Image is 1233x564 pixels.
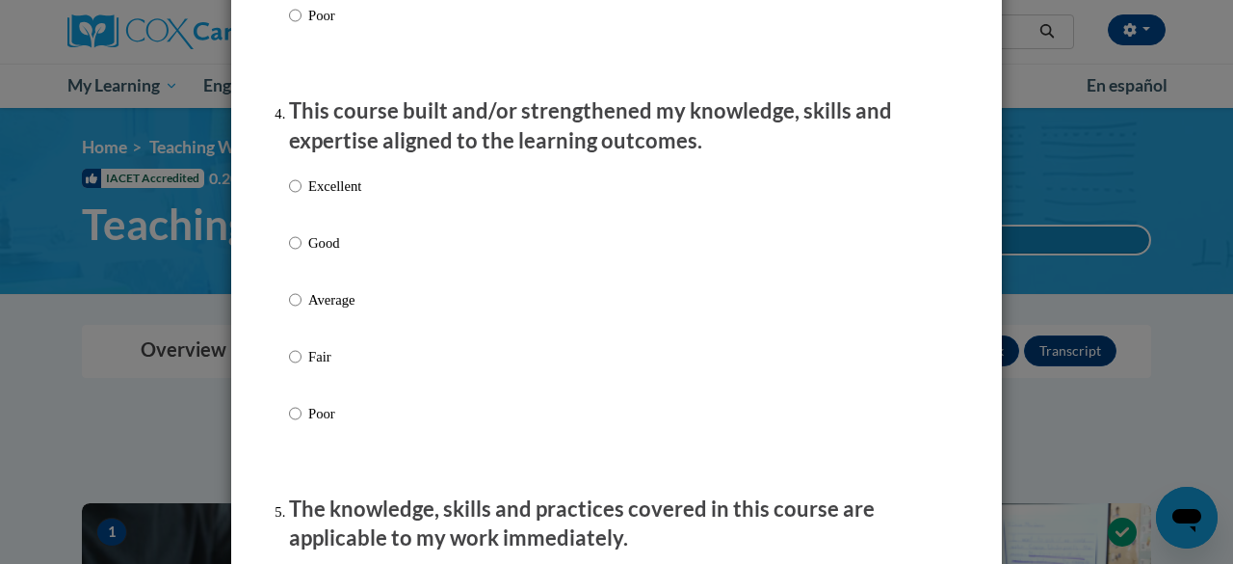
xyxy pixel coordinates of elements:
p: Poor [308,403,361,424]
p: The knowledge, skills and practices covered in this course are applicable to my work immediately. [289,495,944,554]
p: Good [308,232,361,254]
input: Poor [289,5,302,26]
p: This course built and/or strengthened my knowledge, skills and expertise aligned to the learning ... [289,96,944,156]
input: Poor [289,403,302,424]
input: Fair [289,346,302,367]
input: Good [289,232,302,254]
p: Average [308,289,361,310]
input: Excellent [289,175,302,197]
p: Fair [308,346,361,367]
p: Excellent [308,175,361,197]
p: Poor [308,5,361,26]
input: Average [289,289,302,310]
